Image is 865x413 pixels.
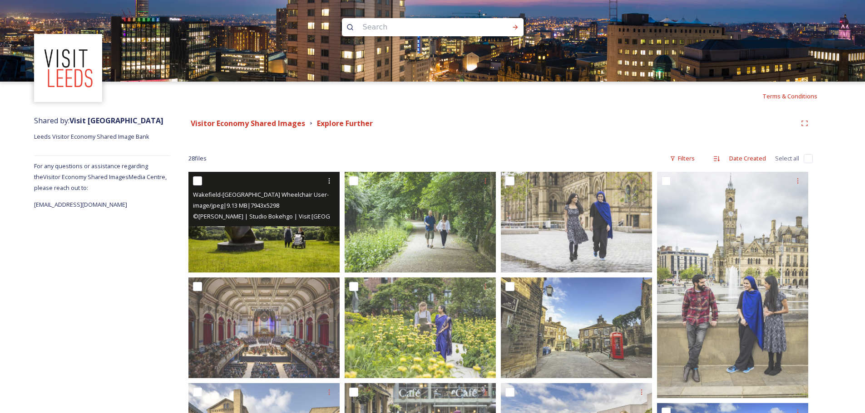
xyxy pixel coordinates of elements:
span: [EMAIL_ADDRESS][DOMAIN_NAME] [34,200,127,209]
strong: Visit [GEOGRAPHIC_DATA] [69,116,163,126]
span: Terms & Conditions [762,92,817,100]
img: Bradford-Saltaire River and Trees Man and Woman-c James Mulkeen-2024.jpg [345,172,496,272]
span: Leeds Visitor Economy Shared Image Bank [34,132,149,141]
span: For any questions or assistance regarding the Visitor Economy Shared Images Media Centre, please ... [34,162,167,192]
img: download%20(3).png [35,35,101,101]
div: Filters [665,150,699,167]
span: Select all [775,154,799,163]
div: Date Created [725,150,771,167]
span: © [PERSON_NAME] | Studio Bokehgo | Visit [GEOGRAPHIC_DATA] | Visit [GEOGRAPHIC_DATA] [193,212,445,220]
span: Shared by: [34,116,163,126]
strong: Explore Further [317,118,373,128]
img: Wakefield-The Hepworth Yellow Flowers-c James Mulkeen-2024.jpg [345,277,496,378]
span: Wakefield-[GEOGRAPHIC_DATA] Wheelchair User-c [PERSON_NAME]-2024.jpg [193,190,402,199]
input: Search [358,17,483,37]
img: Bradford-Haworth Traditional Street and Red Phone Box-c James Mulkeen-2024.jpg [501,277,652,378]
span: 28 file s [188,154,207,163]
img: Bradford- City Hall Group of Friends-c James Mulkeen-2024.jpg [657,172,808,398]
strong: Visitor Economy Shared Images [191,118,305,128]
span: image/jpeg | 9.13 MB | 7943 x 5298 [193,201,279,209]
a: Terms & Conditions [762,91,831,102]
img: Kirklees-Huddersfield Town Hall Interior-c James Mulkeen-2024.jpg [188,277,340,378]
img: Bradford-City Hall Two Women-c James Mulkeen-2024.jpg [501,172,652,272]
